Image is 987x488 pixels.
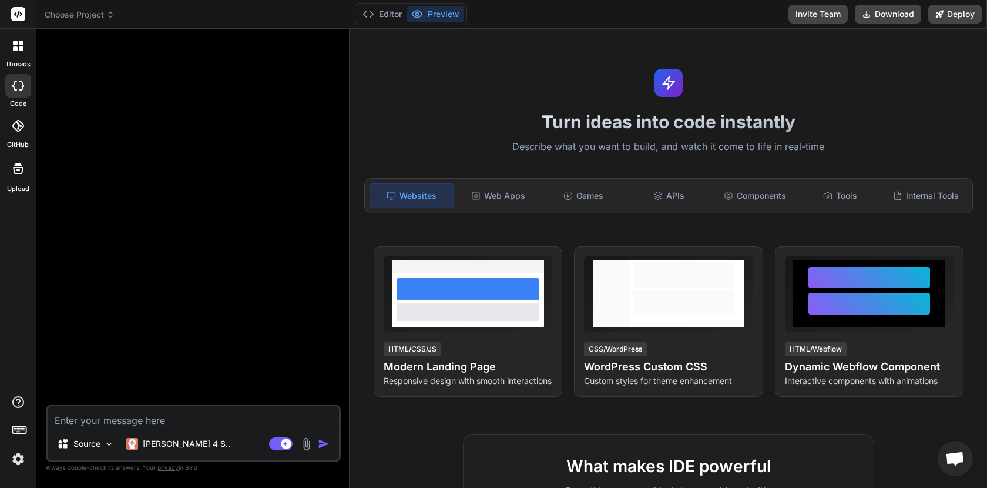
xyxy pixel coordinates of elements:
[799,183,882,208] div: Tools
[785,342,847,356] div: HTML/Webflow
[126,438,138,450] img: Claude 4 Sonnet
[713,183,797,208] div: Components
[785,375,954,387] p: Interactive components with animations
[10,99,26,109] label: code
[384,359,552,375] h4: Modern Landing Page
[45,9,115,21] span: Choose Project
[358,6,407,22] button: Editor
[928,5,982,24] button: Deploy
[584,342,647,356] div: CSS/WordPress
[407,6,464,22] button: Preview
[318,438,330,450] img: icon
[788,5,848,24] button: Invite Team
[584,359,753,375] h4: WordPress Custom CSS
[157,464,179,471] span: privacy
[370,183,454,208] div: Websites
[143,438,230,450] p: [PERSON_NAME] 4 S..
[884,183,968,208] div: Internal Tools
[5,59,31,69] label: threads
[357,139,980,155] p: Describe what you want to build, and watch it come to life in real-time
[785,359,954,375] h4: Dynamic Webflow Component
[456,183,540,208] div: Web Apps
[384,375,552,387] p: Responsive design with smooth interactions
[584,375,753,387] p: Custom styles for theme enhancement
[73,438,100,450] p: Source
[855,5,921,24] button: Download
[7,140,29,150] label: GitHub
[8,449,28,469] img: settings
[7,184,29,194] label: Upload
[384,342,441,356] div: HTML/CSS/JS
[482,454,855,479] h2: What makes IDE powerful
[938,441,973,476] a: Bate-papo aberto
[104,439,114,449] img: Pick Models
[300,437,313,451] img: attachment
[357,111,980,132] h1: Turn ideas into code instantly
[542,183,625,208] div: Games
[627,183,711,208] div: APIs
[46,462,341,473] p: Always double-check its answers. Your in Bind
